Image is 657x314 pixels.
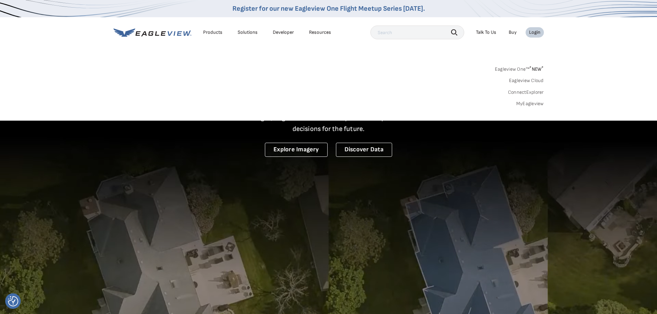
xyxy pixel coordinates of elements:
[232,4,425,13] a: Register for our new Eagleview One Flight Meetup Series [DATE].
[273,29,294,36] a: Developer
[508,89,544,95] a: ConnectExplorer
[8,296,18,306] button: Consent Preferences
[529,29,540,36] div: Login
[238,29,258,36] div: Solutions
[509,78,544,84] a: Eagleview Cloud
[8,296,18,306] img: Revisit consent button
[476,29,496,36] div: Talk To Us
[370,26,464,39] input: Search
[336,143,392,157] a: Discover Data
[203,29,222,36] div: Products
[509,29,517,36] a: Buy
[529,66,544,72] span: NEW
[516,101,544,107] a: MyEagleview
[309,29,331,36] div: Resources
[495,64,544,72] a: Eagleview One™*NEW*
[265,143,328,157] a: Explore Imagery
